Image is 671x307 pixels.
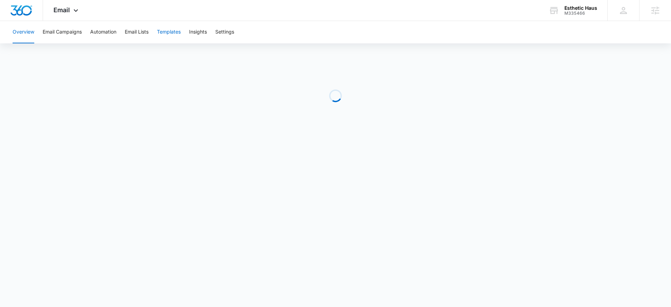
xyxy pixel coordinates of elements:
button: Insights [189,21,207,43]
div: account id [564,11,597,16]
button: Overview [13,21,34,43]
button: Email Campaigns [43,21,82,43]
button: Settings [215,21,234,43]
button: Automation [90,21,116,43]
button: Email Lists [125,21,149,43]
div: account name [564,5,597,11]
button: Templates [157,21,181,43]
span: Email [53,6,70,14]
